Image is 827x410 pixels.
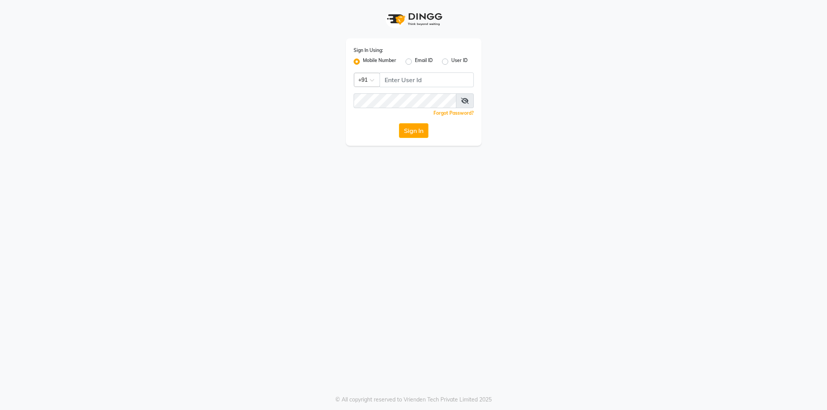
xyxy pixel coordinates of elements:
img: logo1.svg [383,8,445,31]
input: Username [354,93,456,108]
a: Forgot Password? [433,110,474,116]
label: Sign In Using: [354,47,383,54]
label: Mobile Number [363,57,396,66]
input: Username [380,72,474,87]
label: Email ID [415,57,433,66]
label: User ID [451,57,468,66]
button: Sign In [399,123,428,138]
